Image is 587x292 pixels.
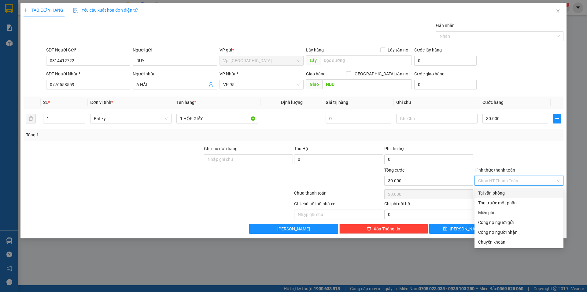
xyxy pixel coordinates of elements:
[556,9,560,14] span: close
[204,154,293,164] input: Ghi chú đơn hàng
[281,100,303,105] span: Định lượng
[414,56,477,66] input: Cước lấy hàng
[414,47,442,52] label: Cước lấy hàng
[24,8,28,12] span: plus
[223,80,300,89] span: VP 95
[474,218,563,227] div: Cước gửi hàng sẽ được ghi vào công nợ của người gửi
[429,224,496,234] button: save[PERSON_NAME]
[478,219,560,226] div: Công nợ người gửi
[306,47,324,52] span: Lấy hàng
[204,146,238,151] label: Ghi chú đơn hàng
[306,79,322,89] span: Giao
[478,209,560,216] div: Miễn phí
[322,79,412,89] input: Dọc đường
[367,226,371,231] span: delete
[474,227,563,237] div: Cước gửi hàng sẽ được ghi vào công nợ của người nhận
[176,114,258,123] input: VD: Bàn, Ghế
[249,224,338,234] button: [PERSON_NAME]
[294,210,383,219] input: Nhập ghi chú
[436,23,455,28] label: Gán nhãn
[24,8,63,13] span: TẠO ĐƠN HÀNG
[46,47,130,53] div: SĐT Người Gửi
[339,224,428,234] button: deleteXóa Thông tin
[396,114,478,123] input: Ghi Chú
[351,70,412,77] span: [GEOGRAPHIC_DATA] tận nơi
[326,114,391,123] input: 0
[394,97,480,108] th: Ghi chú
[478,199,560,206] div: Thu trước một phần
[384,168,404,173] span: Tổng cước
[176,100,196,105] span: Tên hàng
[293,190,384,200] div: Chưa thanh toán
[26,131,227,138] div: Tổng: 1
[553,116,561,121] span: plus
[450,226,482,232] span: [PERSON_NAME]
[220,71,237,76] span: VP Nhận
[133,47,217,53] div: Người gửi
[478,239,560,245] div: Chuyển khoản
[320,55,412,65] input: Dọc đường
[482,100,504,105] span: Cước hàng
[220,47,304,53] div: VP gửi
[553,114,561,123] button: plus
[73,8,138,13] span: Yêu cầu xuất hóa đơn điện tử
[133,70,217,77] div: Người nhận
[294,200,383,210] div: Ghi chú nội bộ nhà xe
[306,71,326,76] span: Giao hàng
[277,226,310,232] span: [PERSON_NAME]
[549,3,567,20] button: Close
[478,190,560,196] div: Tại văn phòng
[94,114,168,123] span: Bất kỳ
[414,80,477,89] input: Cước giao hàng
[26,114,36,123] button: delete
[209,82,213,87] span: user-add
[294,146,308,151] span: Thu Hộ
[306,55,320,65] span: Lấy
[223,56,300,65] span: Vp. Phan Rang
[384,145,473,154] div: Phí thu hộ
[414,71,445,76] label: Cước giao hàng
[474,168,515,173] label: Hình thức thanh toán
[374,226,400,232] span: Xóa Thông tin
[326,100,348,105] span: Giá trị hàng
[90,100,113,105] span: Đơn vị tính
[478,229,560,236] div: Công nợ người nhận
[384,200,473,210] div: Chi phí nội bộ
[385,47,412,53] span: Lấy tận nơi
[43,100,48,105] span: SL
[443,226,447,231] span: save
[46,70,130,77] div: SĐT Người Nhận
[73,8,78,13] img: icon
